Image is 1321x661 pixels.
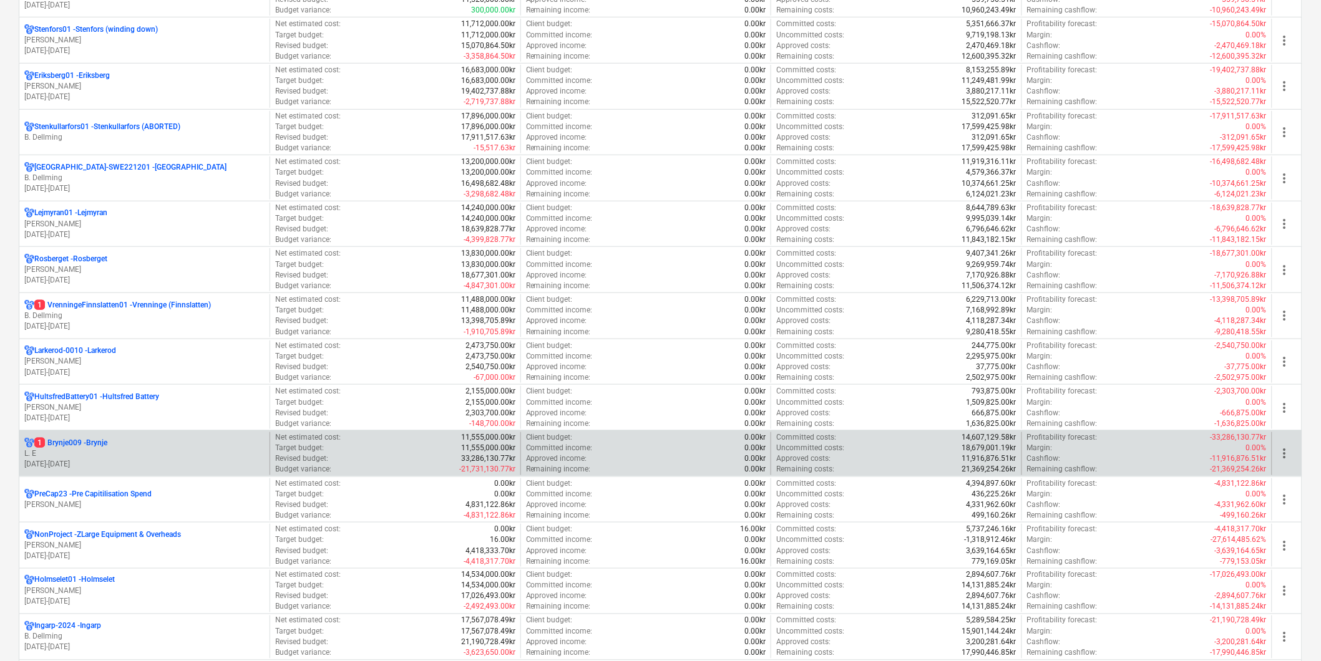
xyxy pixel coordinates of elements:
[744,97,766,107] p: 0.00kr
[24,162,34,173] div: Project has multi currencies enabled
[1027,213,1053,224] p: Margin :
[461,178,515,189] p: 16,498,682.48kr
[275,213,324,224] p: Target budget :
[526,5,591,16] p: Remaining income :
[461,30,515,41] p: 11,712,000.00kr
[526,75,593,86] p: Committed income :
[526,234,591,245] p: Remaining income :
[1027,51,1098,62] p: Remaining cashflow :
[1027,75,1053,86] p: Margin :
[776,157,836,167] p: Committed costs :
[275,5,331,16] p: Budget variance :
[24,392,265,423] div: HultsfredBattery01 -Hultsfred Battery[PERSON_NAME][DATE]-[DATE]
[275,203,341,213] p: Net estimated cost :
[1211,203,1267,213] p: -18,639,828.77kr
[526,203,573,213] p: Client budget :
[464,281,515,291] p: -4,847,301.00kr
[275,30,324,41] p: Target budget :
[275,234,331,245] p: Budget variance :
[24,173,265,183] p: B. Dellming
[1027,65,1098,75] p: Profitability forecast :
[776,75,844,86] p: Uncommitted costs :
[24,81,265,92] p: [PERSON_NAME]
[744,75,766,86] p: 0.00kr
[24,413,265,423] p: [DATE] - [DATE]
[776,86,831,97] p: Approved costs :
[526,97,591,107] p: Remaining income :
[1215,189,1267,200] p: -6,124,021.23kr
[275,248,341,259] p: Net estimated cost :
[24,597,265,607] p: [DATE] - [DATE]
[461,248,515,259] p: 13,830,000.00kr
[967,41,1016,51] p: 2,470,469.18kr
[526,305,593,316] p: Committed income :
[1027,167,1053,178] p: Margin :
[962,234,1016,245] p: 11,843,182.15kr
[967,294,1016,305] p: 6,229,713.00kr
[526,143,591,153] p: Remaining income :
[744,143,766,153] p: 0.00kr
[526,132,587,143] p: Approved income :
[24,122,265,143] div: Stenkullarfors01 -Stenkullarfors (ABORTED)B. Dellming
[275,294,341,305] p: Net estimated cost :
[24,300,34,311] div: Project has multi currencies enabled
[776,248,836,259] p: Committed costs :
[24,311,265,321] p: B. Dellming
[744,259,766,270] p: 0.00kr
[24,356,265,367] p: [PERSON_NAME]
[776,178,831,189] p: Approved costs :
[461,41,515,51] p: 15,070,864.50kr
[1211,294,1267,305] p: -13,398,705.89kr
[1246,122,1267,132] p: 0.00%
[34,208,107,218] p: Lejmyran01 - Lejmyran
[1027,189,1098,200] p: Remaining cashflow :
[24,448,265,459] p: L. E
[1277,171,1292,186] span: more_vert
[962,97,1016,107] p: 15,522,520.77kr
[34,529,181,540] p: NonProject - ZLarge Equipment & Overheads
[464,51,515,62] p: -3,358,864.50kr
[1215,224,1267,234] p: -6,796,646.62kr
[1211,248,1267,259] p: -18,677,301.00kr
[526,51,591,62] p: Remaining income :
[1027,111,1098,122] p: Profitability forecast :
[24,345,34,356] div: Project has multi currencies enabled
[744,132,766,143] p: 0.00kr
[1246,30,1267,41] p: 0.00%
[776,111,836,122] p: Committed costs :
[744,305,766,316] p: 0.00kr
[1277,400,1292,415] span: more_vert
[776,5,834,16] p: Remaining costs :
[1246,259,1267,270] p: 0.00%
[1246,305,1267,316] p: 0.00%
[1027,19,1098,29] p: Profitability forecast :
[1211,143,1267,153] p: -17,599,425.98kr
[474,143,515,153] p: -15,517.63kr
[24,575,265,607] div: Holmselet01 -Holmselet[PERSON_NAME][DATE]-[DATE]
[962,178,1016,189] p: 10,374,661.25kr
[776,203,836,213] p: Committed costs :
[1211,65,1267,75] p: -19,402,737.88kr
[24,345,265,377] div: Larkerod-0010 -Larkerod[PERSON_NAME][DATE]-[DATE]
[24,254,265,286] div: Rosberget -Rosberget[PERSON_NAME][DATE]-[DATE]
[962,157,1016,167] p: 11,919,316.11kr
[526,65,573,75] p: Client budget :
[275,111,341,122] p: Net estimated cost :
[34,24,158,35] p: Stenfors01 - Stenfors (winding down)
[24,24,34,35] div: Project has multi currencies enabled
[24,392,34,402] div: Project has multi currencies enabled
[1215,270,1267,281] p: -7,170,926.88kr
[24,122,34,132] div: Project has multi currencies enabled
[1027,224,1061,234] p: Cashflow :
[1027,270,1061,281] p: Cashflow :
[1221,132,1267,143] p: -312,091.65kr
[275,259,324,270] p: Target budget :
[24,438,34,448] div: Project has multi currencies enabled
[1027,30,1053,41] p: Margin :
[967,189,1016,200] p: 6,124,021.23kr
[464,97,515,107] p: -2,719,737.88kr
[744,203,766,213] p: 0.00kr
[1027,281,1098,291] p: Remaining cashflow :
[275,167,324,178] p: Target budget :
[24,438,265,470] div: 1Brynje009 -BrynjeL. E[DATE]-[DATE]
